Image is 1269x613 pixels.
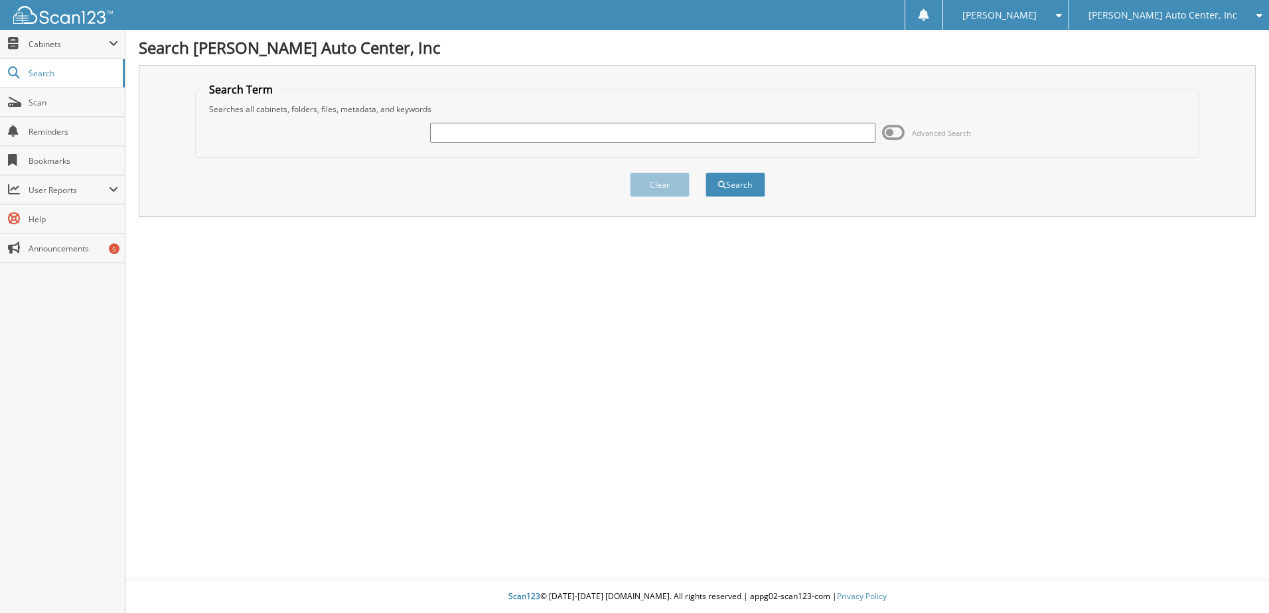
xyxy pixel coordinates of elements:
[202,82,279,97] legend: Search Term
[962,11,1037,19] span: [PERSON_NAME]
[29,38,109,50] span: Cabinets
[13,6,113,24] img: scan123-logo-white.svg
[1088,11,1237,19] span: [PERSON_NAME] Auto Center, Inc
[125,580,1269,613] div: © [DATE]-[DATE] [DOMAIN_NAME]. All rights reserved | appg02-scan123-com |
[29,126,118,137] span: Reminders
[29,97,118,108] span: Scan
[29,243,118,254] span: Announcements
[29,214,118,225] span: Help
[912,128,971,138] span: Advanced Search
[202,103,1192,115] div: Searches all cabinets, folders, files, metadata, and keywords
[630,172,690,197] button: Clear
[139,36,1256,58] h1: Search [PERSON_NAME] Auto Center, Inc
[29,184,109,196] span: User Reports
[29,155,118,167] span: Bookmarks
[706,172,765,197] button: Search
[837,590,887,602] a: Privacy Policy
[508,590,540,602] span: Scan123
[29,68,116,79] span: Search
[109,243,119,254] div: 5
